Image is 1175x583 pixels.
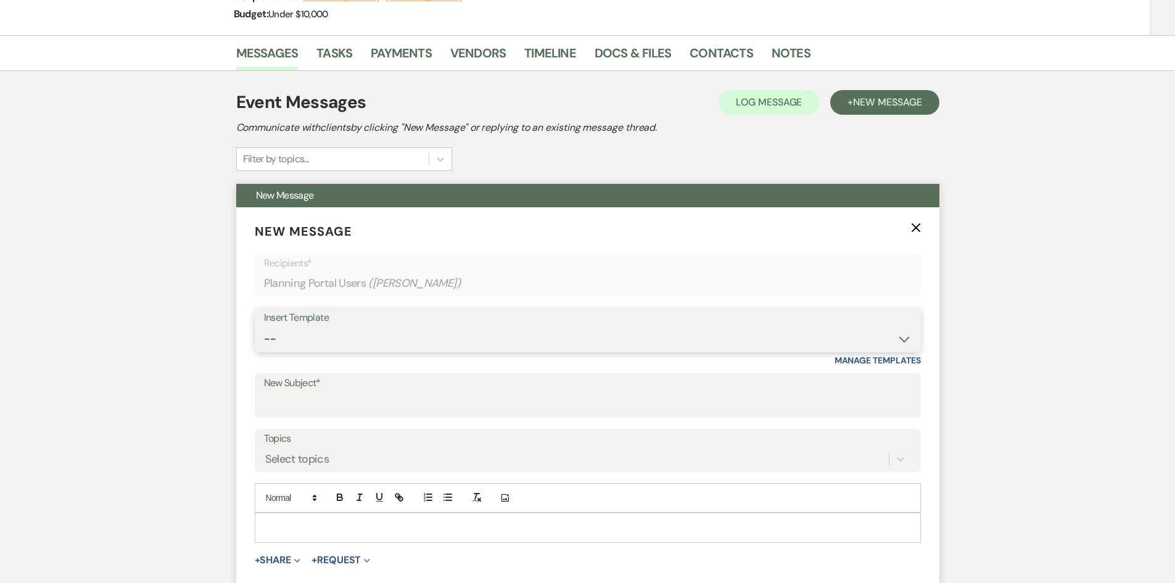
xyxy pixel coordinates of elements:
[368,275,461,292] span: ( [PERSON_NAME] )
[264,430,912,448] label: Topics
[830,90,939,115] button: +New Message
[256,189,314,202] span: New Message
[311,555,370,565] button: Request
[264,309,912,327] div: Insert Template
[719,90,819,115] button: Log Message
[236,120,939,135] h2: Communicate with clients by clicking "New Message" or replying to an existing message thread.
[234,7,269,20] span: Budget:
[236,89,366,115] h1: Event Messages
[835,355,921,366] a: Manage Templates
[264,374,912,392] label: New Subject*
[255,555,301,565] button: Share
[236,43,299,70] a: Messages
[853,96,921,109] span: New Message
[450,43,506,70] a: Vendors
[264,255,912,271] p: Recipients*
[524,43,576,70] a: Timeline
[264,271,912,296] div: Planning Portal Users
[371,43,432,70] a: Payments
[772,43,810,70] a: Notes
[255,223,352,239] span: New Message
[255,555,260,565] span: +
[595,43,671,70] a: Docs & Files
[243,152,309,167] div: Filter by topics...
[690,43,753,70] a: Contacts
[736,96,802,109] span: Log Message
[268,8,328,20] span: Under $10,000
[311,555,317,565] span: +
[316,43,352,70] a: Tasks
[265,451,329,468] div: Select topics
